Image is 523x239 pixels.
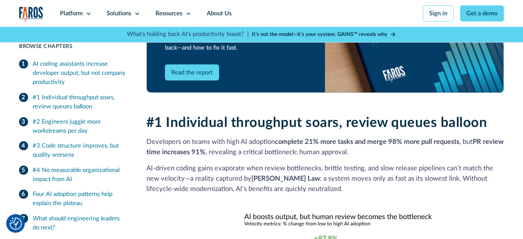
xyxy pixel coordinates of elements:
[33,165,128,184] div: #4 No measurable organizational impact from AI
[33,141,128,160] div: #3 Code structure improves, but quality worsens
[33,117,128,135] div: #2 Engineers juggle more workstreams per day
[146,115,504,131] h2: #1 Individual throughput soars, review queues balloon
[19,7,43,22] img: Logo of the analytics and reporting company Faros.
[33,214,128,232] div: What should engineering leaders do next?
[423,5,454,22] a: Sign in
[19,114,128,139] a: #2 Engineers juggle more workstreams per day
[146,163,504,194] p: AI‑driven coding gains evaporate when review bottlenecks, brittle testing, and slow release pipel...
[460,5,504,22] a: Get a demo
[33,190,128,208] div: Four AI adoption patterns help explain the plateau
[19,90,128,114] a: #1 Individual throughput soars, review queues balloon
[19,211,128,235] a: What should engineering leaders do next?
[107,9,131,18] div: Solutions
[275,139,459,145] strong: complete 21% more tasks and merge 98% more pull requests
[10,217,22,230] button: Cookie Settings
[146,139,504,155] strong: PR review time increases 91%
[33,93,128,111] div: #1 Individual throughput soars, review queues balloon
[33,60,128,87] div: AI coding assistants increase developer output, but not company productivity
[252,32,388,37] strong: It’s not the model—it’s your system. GAINS™ reveals why
[19,57,128,90] a: AI coding assistants increase developer output, but not company productivity
[19,187,128,211] a: Four AI adoption patterns help explain the plateau
[165,65,219,81] a: Read the report
[60,9,83,18] div: Platform
[146,137,504,158] p: Developers on teams with high AI adoption , but , revealing a critical bottleneck: human approval.
[19,7,43,22] a: home
[252,31,396,38] a: It’s not the model—it’s your system. GAINS™ reveals why
[19,43,128,50] div: Browse Chapters
[19,163,128,187] a: #4 No measurable organizational impact from AI
[10,217,22,230] img: Revisit consent button
[251,175,320,182] strong: [PERSON_NAME] Law
[155,9,182,18] div: Resources
[19,138,128,163] a: #3 Code structure improves, but quality worsens
[127,30,249,39] p: What's holding back AI's productivity boost? |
